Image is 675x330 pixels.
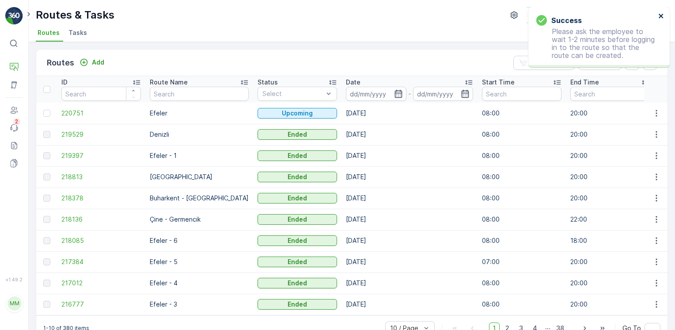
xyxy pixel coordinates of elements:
[478,103,566,124] td: 08:00
[566,230,654,251] td: 18:00
[145,166,253,188] td: [GEOGRAPHIC_DATA]
[150,78,188,87] p: Route Name
[478,124,566,145] td: 08:00
[43,195,50,202] div: Toggle Row Selected
[527,10,542,20] img: k%C4%B1z%C4%B1lay_D5CCths.png
[258,193,337,203] button: Ended
[341,188,478,209] td: [DATE]
[566,272,654,294] td: 20:00
[478,188,566,209] td: 08:00
[288,173,307,181] p: Ended
[408,88,411,99] p: -
[341,145,478,166] td: [DATE]
[258,172,337,182] button: Ended
[570,87,650,101] input: Search
[61,215,141,224] a: 218136
[341,251,478,272] td: [DATE]
[145,103,253,124] td: Efeler
[36,8,114,22] p: Routes & Tasks
[43,131,50,138] div: Toggle Row Selected
[61,279,141,288] a: 217012
[258,150,337,161] button: Ended
[61,194,141,203] span: 218378
[150,87,249,101] input: Search
[61,130,141,139] a: 219529
[258,278,337,288] button: Ended
[478,145,566,166] td: 08:00
[145,251,253,272] td: Efeler - 5
[536,27,656,59] p: Please ask the employee to wait 1-2 minutes before logging in to the route so that the route can ...
[61,257,141,266] a: 217384
[341,272,478,294] td: [DATE]
[288,130,307,139] p: Ended
[61,300,141,309] a: 216777
[288,257,307,266] p: Ended
[282,109,313,118] p: Upcoming
[43,237,50,244] div: Toggle Row Selected
[341,166,478,188] td: [DATE]
[43,258,50,265] div: Toggle Row Selected
[258,299,337,310] button: Ended
[145,272,253,294] td: Efeler - 4
[258,78,278,87] p: Status
[5,277,23,282] span: v 1.49.2
[482,78,515,87] p: Start Time
[566,124,654,145] td: 20:00
[61,173,141,181] a: 218813
[258,214,337,225] button: Ended
[566,251,654,272] td: 20:00
[346,87,406,101] input: dd/mm/yyyy
[288,279,307,288] p: Ended
[413,87,474,101] input: dd/mm/yyyy
[258,108,337,119] button: Upcoming
[566,188,654,209] td: 20:00
[76,57,108,68] button: Add
[658,12,664,21] button: close
[145,230,253,251] td: Efeler - 6
[341,209,478,230] td: [DATE]
[566,209,654,230] td: 22:00
[38,28,60,37] span: Routes
[258,129,337,140] button: Ended
[566,103,654,124] td: 20:00
[482,87,561,101] input: Search
[288,151,307,160] p: Ended
[43,301,50,308] div: Toggle Row Selected
[5,284,23,323] button: MM
[68,28,87,37] span: Tasks
[92,58,104,67] p: Add
[566,145,654,166] td: 20:00
[145,209,253,230] td: Çine - Germencik
[262,89,323,98] p: Select
[566,166,654,188] td: 20:00
[145,294,253,315] td: Efeler - 3
[43,216,50,223] div: Toggle Row Selected
[43,110,50,117] div: Toggle Row Selected
[566,294,654,315] td: 20:00
[15,118,19,125] p: 2
[258,257,337,267] button: Ended
[341,103,478,124] td: [DATE]
[288,300,307,309] p: Ended
[5,119,23,137] a: 2
[61,78,68,87] p: ID
[288,215,307,224] p: Ended
[47,57,74,69] p: Routes
[5,7,23,25] img: logo
[61,151,141,160] a: 219397
[8,296,22,311] div: MM
[145,188,253,209] td: Buharkent - [GEOGRAPHIC_DATA]
[43,173,50,180] div: Toggle Row Selected
[61,236,141,245] a: 218085
[288,194,307,203] p: Ended
[61,87,141,101] input: Search
[61,109,141,118] a: 220751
